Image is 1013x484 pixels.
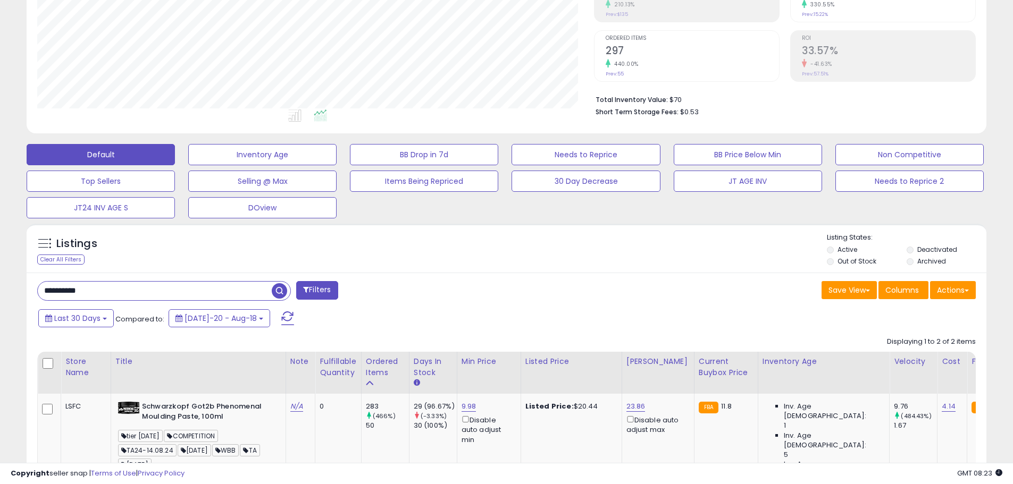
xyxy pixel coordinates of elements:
[115,356,281,367] div: Title
[784,402,881,421] span: Inv. Age [DEMOGRAPHIC_DATA]:
[290,401,303,412] a: N/A
[802,11,828,18] small: Prev: 15.22%
[917,245,957,254] label: Deactivated
[414,356,453,378] div: Days In Stock
[512,144,660,165] button: Needs to Reprice
[606,71,624,77] small: Prev: 55
[91,468,136,478] a: Terms of Use
[118,444,177,456] span: TA24-14.08.24
[414,378,420,388] small: Days In Stock.
[784,460,881,479] span: Inv. Age [DEMOGRAPHIC_DATA]:
[610,1,635,9] small: 210.13%
[835,144,984,165] button: Non Competitive
[118,430,163,442] span: tier [DATE]
[37,254,85,265] div: Clear All Filters
[27,197,175,218] button: JT24 INV AGE S
[917,257,946,266] label: Archived
[878,281,928,299] button: Columns
[118,458,152,471] span: [DATE]
[835,171,984,192] button: Needs to Reprice 2
[373,412,396,420] small: (466%)
[11,469,185,479] div: seller snap | |
[972,402,991,413] small: FBA
[240,444,259,456] span: TA
[784,450,788,460] span: 5
[626,401,646,412] a: 23.86
[366,402,409,411] div: 283
[680,107,699,117] span: $0.53
[421,412,447,420] small: (-3.33%)
[885,285,919,295] span: Columns
[626,356,690,367] div: [PERSON_NAME]
[512,171,660,192] button: 30 Day Decrease
[674,171,822,192] button: JT AGE INV
[807,1,835,9] small: 330.55%
[188,171,337,192] button: Selling @ Max
[188,144,337,165] button: Inventory Age
[164,430,218,442] span: COMPETITION
[525,402,614,411] div: $20.44
[27,144,175,165] button: Default
[138,468,185,478] a: Privacy Policy
[38,309,114,327] button: Last 30 Days
[930,281,976,299] button: Actions
[462,414,513,445] div: Disable auto adjust min
[894,402,937,411] div: 9.76
[350,144,498,165] button: BB Drop in 7d
[169,309,270,327] button: [DATE]-20 - Aug-18
[802,36,975,41] span: ROI
[784,421,786,430] span: 1
[942,356,962,367] div: Cost
[525,356,617,367] div: Listed Price
[188,197,337,218] button: DOview
[462,401,476,412] a: 9.98
[56,236,97,251] h5: Listings
[178,444,211,456] span: [DATE]
[942,401,956,412] a: 4.14
[606,45,779,59] h2: 297
[784,431,881,450] span: Inv. Age [DEMOGRAPHIC_DATA]:
[699,356,754,378] div: Current Buybox Price
[366,356,405,378] div: Ordered Items
[596,95,668,104] b: Total Inventory Value:
[296,281,338,300] button: Filters
[462,356,516,367] div: Min Price
[721,401,732,411] span: 11.8
[763,356,885,367] div: Inventory Age
[606,36,779,41] span: Ordered Items
[807,60,832,68] small: -41.63%
[27,171,175,192] button: Top Sellers
[65,402,103,411] div: LSFC
[957,468,1002,478] span: 2025-09-18 08:23 GMT
[115,314,164,324] span: Compared to:
[894,421,937,430] div: 1.67
[65,356,106,378] div: Store Name
[118,402,139,414] img: 41LpDFqPzcL._SL40_.jpg
[320,402,353,411] div: 0
[350,171,498,192] button: Items Being Repriced
[366,421,409,430] div: 50
[320,356,356,378] div: Fulfillable Quantity
[596,107,679,116] b: Short Term Storage Fees:
[822,281,877,299] button: Save View
[827,233,986,243] p: Listing States:
[894,356,933,367] div: Velocity
[674,144,822,165] button: BB Price Below Min
[11,468,49,478] strong: Copyright
[185,313,257,324] span: [DATE]-20 - Aug-18
[802,71,828,77] small: Prev: 57.51%
[290,356,311,367] div: Note
[802,45,975,59] h2: 33.57%
[626,414,686,435] div: Disable auto adjust max
[596,92,968,105] li: $70
[901,412,931,420] small: (484.43%)
[212,444,239,456] span: WBB
[525,401,574,411] b: Listed Price:
[699,402,718,413] small: FBA
[610,60,639,68] small: 440.00%
[887,337,976,347] div: Displaying 1 to 2 of 2 items
[838,257,876,266] label: Out of Stock
[414,402,457,411] div: 29 (96.67%)
[142,402,271,424] b: Schwarzkopf Got2b Phenomenal Moulding Paste, 100ml
[414,421,457,430] div: 30 (100%)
